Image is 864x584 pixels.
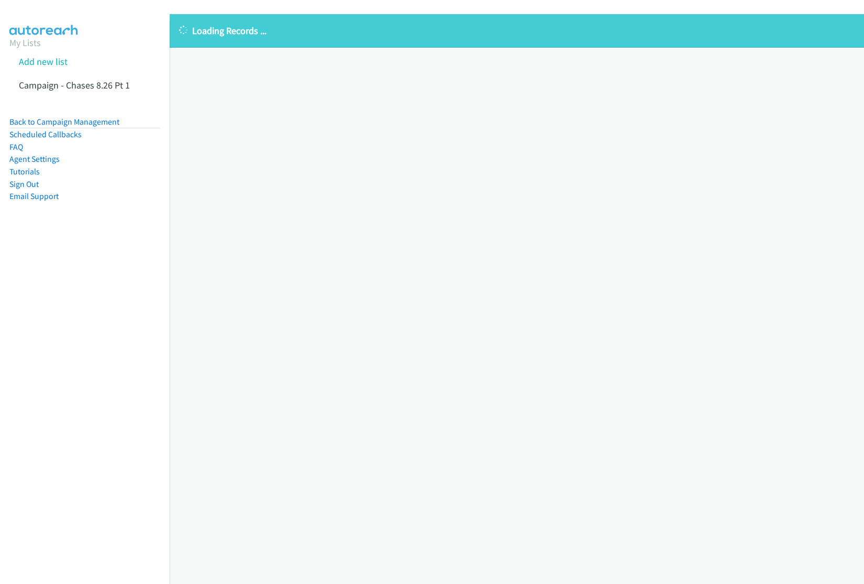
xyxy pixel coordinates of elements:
p: Loading Records ... [179,24,855,38]
a: Agent Settings [9,154,60,164]
a: Tutorials [9,167,40,177]
a: My Lists [9,37,41,49]
a: Add new list [19,56,68,68]
a: Email Support [9,191,59,201]
a: Sign Out [9,179,39,189]
a: Campaign - Chases 8.26 Pt 1 [19,79,130,91]
a: Scheduled Callbacks [9,129,82,139]
a: Back to Campaign Management [9,117,119,127]
a: FAQ [9,142,23,152]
